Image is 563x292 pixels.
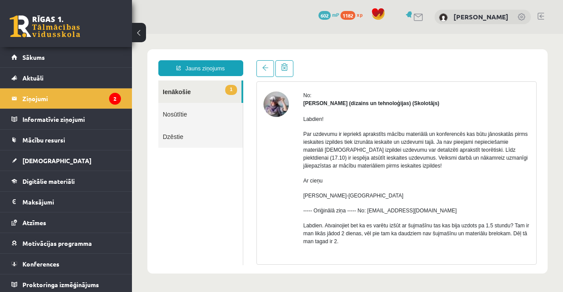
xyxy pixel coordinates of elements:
span: 1 [93,51,105,61]
img: Luīze Vasiļjeva [439,13,448,22]
span: [DEMOGRAPHIC_DATA] [22,157,91,164]
span: Atzīmes [22,219,46,226]
p: [PERSON_NAME]-[GEOGRAPHIC_DATA] [172,158,398,166]
span: 602 [318,11,331,20]
a: Jauns ziņojums [26,26,111,42]
a: Dzēstie [26,91,111,114]
legend: Informatīvie ziņojumi [22,109,121,129]
a: 1Ienākošie [26,47,110,69]
span: xp [357,11,362,18]
a: Nosūtītie [26,69,111,91]
a: [PERSON_NAME] [453,12,508,21]
span: Aktuāli [22,74,44,82]
span: Mācību resursi [22,136,65,144]
img: Ilze Erba-Brenholma (dizains un tehnoloģijas) [132,58,157,83]
p: ----- Oriģinālā ziņa ----- No: [EMAIL_ADDRESS][DOMAIN_NAME] [172,173,398,181]
span: Sākums [22,53,45,61]
i: 2 [109,93,121,105]
span: Konferences [22,260,59,268]
legend: Maksājumi [22,192,121,212]
a: Aktuāli [11,68,121,88]
a: Motivācijas programma [11,233,121,253]
span: Motivācijas programma [22,239,92,247]
a: Mācību resursi [11,130,121,150]
p: Ar cieņu [172,143,398,151]
a: Informatīvie ziņojumi [11,109,121,129]
a: Sākums [11,47,121,67]
span: Digitālie materiāli [22,177,75,185]
span: Proktoringa izmēģinājums [22,281,99,288]
a: Digitālie materiāli [11,171,121,191]
a: 1182 xp [340,11,367,18]
div: No: [172,58,398,66]
span: mP [332,11,339,18]
a: Rīgas 1. Tālmācības vidusskola [10,15,80,37]
a: 602 mP [318,11,339,18]
a: Ziņojumi2 [11,88,121,109]
p: Labdien. Atvainojiet bet ka es varētu izšūt ar šujmašīnu tas kas bija uzdots pa 1.5 stundu? Tam i... [172,188,398,212]
a: [DEMOGRAPHIC_DATA] [11,150,121,171]
span: 1182 [340,11,355,20]
p: Par uzdevumu ir iepriekš aprakstīts mācību materiālā un konferencēs kas būtu jānoskatās pirms ies... [172,96,398,136]
a: Maksājumi [11,192,121,212]
p: Labdien! [172,81,398,89]
strong: [PERSON_NAME] (dizains un tehnoloģijas) (Skolotājs) [172,66,307,73]
a: Konferences [11,254,121,274]
a: Atzīmes [11,212,121,233]
legend: Ziņojumi [22,88,121,109]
